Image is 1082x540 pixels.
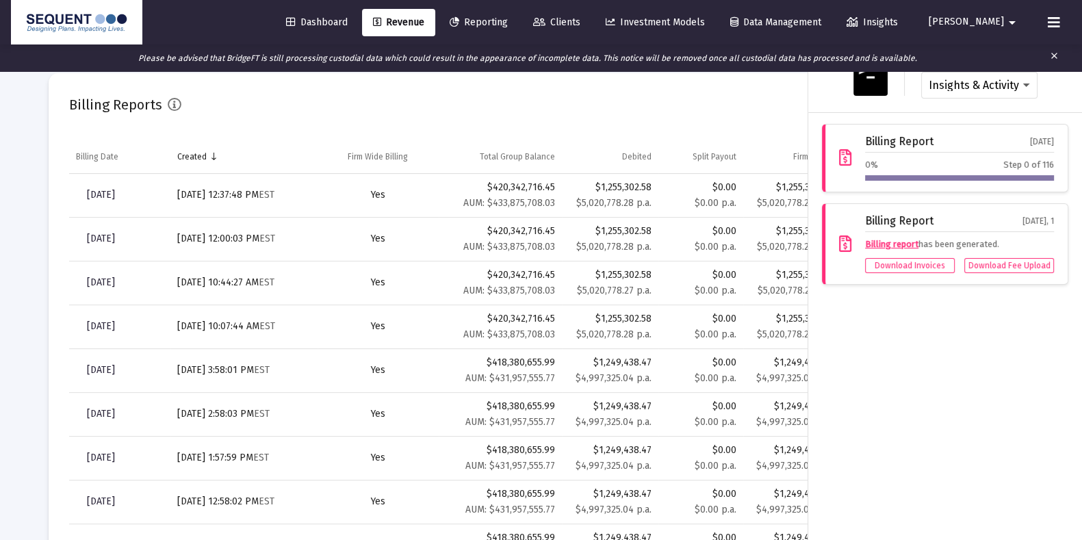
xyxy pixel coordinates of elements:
a: Revenue [362,9,435,36]
mat-icon: clear [1049,48,1059,68]
mat-icon: arrow_drop_down [1004,9,1020,36]
button: [PERSON_NAME] [912,8,1037,36]
span: Investment Models [606,16,705,28]
span: Data Management [730,16,821,28]
a: Data Management [719,9,832,36]
a: Investment Models [595,9,716,36]
a: Dashboard [275,9,359,36]
span: Insights [847,16,898,28]
img: Dashboard [21,9,132,36]
a: Reporting [439,9,519,36]
span: Clients [533,16,580,28]
a: Insights [836,9,909,36]
i: Please be advised that BridgeFT is still processing custodial data which could result in the appe... [138,53,917,63]
span: Revenue [373,16,424,28]
a: Clients [522,9,591,36]
span: Dashboard [286,16,348,28]
span: [PERSON_NAME] [929,16,1004,28]
span: Reporting [450,16,508,28]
